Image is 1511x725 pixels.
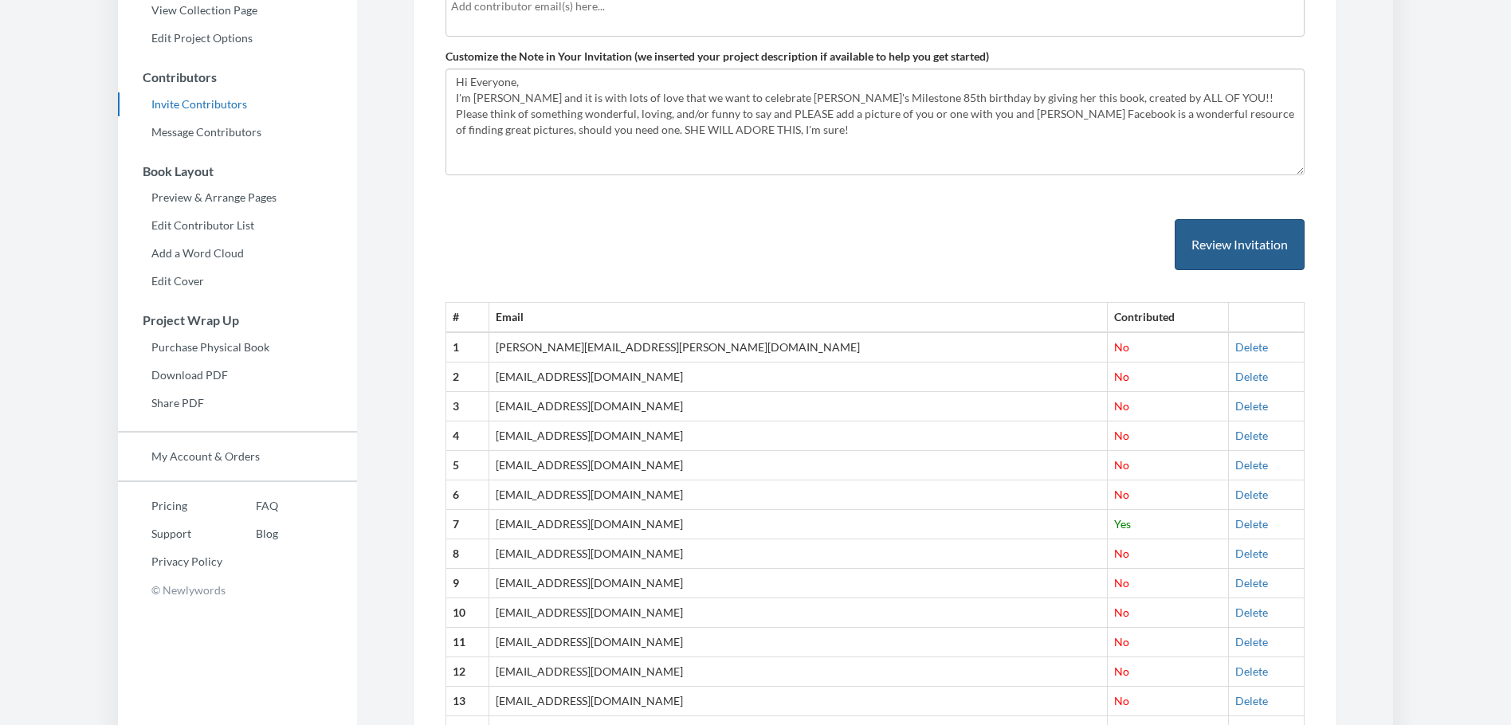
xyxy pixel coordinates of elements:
th: 8 [446,539,489,569]
a: Support [118,522,222,546]
th: 1 [446,332,489,362]
th: 11 [446,628,489,657]
td: [PERSON_NAME][EMAIL_ADDRESS][PERSON_NAME][DOMAIN_NAME] [489,332,1108,362]
button: Review Invitation [1175,219,1305,271]
span: Support [32,11,89,25]
td: [EMAIL_ADDRESS][DOMAIN_NAME] [489,598,1108,628]
a: Preview & Arrange Pages [118,186,357,210]
a: Delete [1235,576,1268,590]
a: Delete [1235,429,1268,442]
a: Edit Cover [118,269,357,293]
th: 12 [446,657,489,687]
a: Privacy Policy [118,550,222,574]
a: Delete [1235,517,1268,531]
th: Email [489,303,1108,332]
a: Delete [1235,664,1268,678]
td: [EMAIL_ADDRESS][DOMAIN_NAME] [489,421,1108,451]
span: No [1114,547,1129,560]
a: Share PDF [118,391,357,415]
td: [EMAIL_ADDRESS][DOMAIN_NAME] [489,657,1108,687]
a: Delete [1235,635,1268,649]
th: 3 [446,392,489,421]
th: # [446,303,489,332]
a: Pricing [118,494,222,518]
h3: Project Wrap Up [119,313,357,327]
a: FAQ [222,494,278,518]
h3: Contributors [119,70,357,84]
a: Edit Project Options [118,26,357,50]
a: Delete [1235,340,1268,354]
td: [EMAIL_ADDRESS][DOMAIN_NAME] [489,392,1108,421]
a: Purchase Physical Book [118,335,357,359]
td: [EMAIL_ADDRESS][DOMAIN_NAME] [489,628,1108,657]
a: My Account & Orders [118,445,357,468]
a: Delete [1235,694,1268,707]
td: [EMAIL_ADDRESS][DOMAIN_NAME] [489,362,1108,392]
span: No [1114,340,1129,354]
th: Contributed [1107,303,1228,332]
td: [EMAIL_ADDRESS][DOMAIN_NAME] [489,687,1108,716]
span: Yes [1114,517,1131,531]
span: No [1114,399,1129,413]
th: 9 [446,569,489,598]
span: No [1114,635,1129,649]
a: Message Contributors [118,120,357,144]
a: Blog [222,522,278,546]
td: [EMAIL_ADDRESS][DOMAIN_NAME] [489,569,1108,598]
span: No [1114,694,1129,707]
span: No [1114,576,1129,590]
span: No [1114,429,1129,442]
a: Delete [1235,399,1268,413]
td: [EMAIL_ADDRESS][DOMAIN_NAME] [489,480,1108,510]
p: © Newlywords [118,578,357,602]
th: 13 [446,687,489,716]
th: 10 [446,598,489,628]
span: No [1114,458,1129,472]
td: [EMAIL_ADDRESS][DOMAIN_NAME] [489,539,1108,569]
td: [EMAIL_ADDRESS][DOMAIN_NAME] [489,510,1108,539]
th: 7 [446,510,489,539]
span: No [1114,664,1129,678]
a: Delete [1235,605,1268,619]
a: Add a Word Cloud [118,241,357,265]
a: Delete [1235,488,1268,501]
h3: Book Layout [119,164,357,178]
th: 5 [446,451,489,480]
textarea: Hi Everyone, I'm [PERSON_NAME] and it is with lots of love that we want to celebrate [PERSON_NAME... [445,69,1305,175]
span: No [1114,488,1129,501]
a: Invite Contributors [118,92,357,116]
a: Delete [1235,370,1268,383]
a: Download PDF [118,363,357,387]
label: Customize the Note in Your Invitation (we inserted your project description if available to help ... [445,49,989,65]
span: No [1114,370,1129,383]
td: [EMAIL_ADDRESS][DOMAIN_NAME] [489,451,1108,480]
th: 6 [446,480,489,510]
a: Edit Contributor List [118,214,357,237]
th: 2 [446,362,489,392]
a: Delete [1235,547,1268,560]
span: No [1114,605,1129,619]
a: Delete [1235,458,1268,472]
th: 4 [446,421,489,451]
